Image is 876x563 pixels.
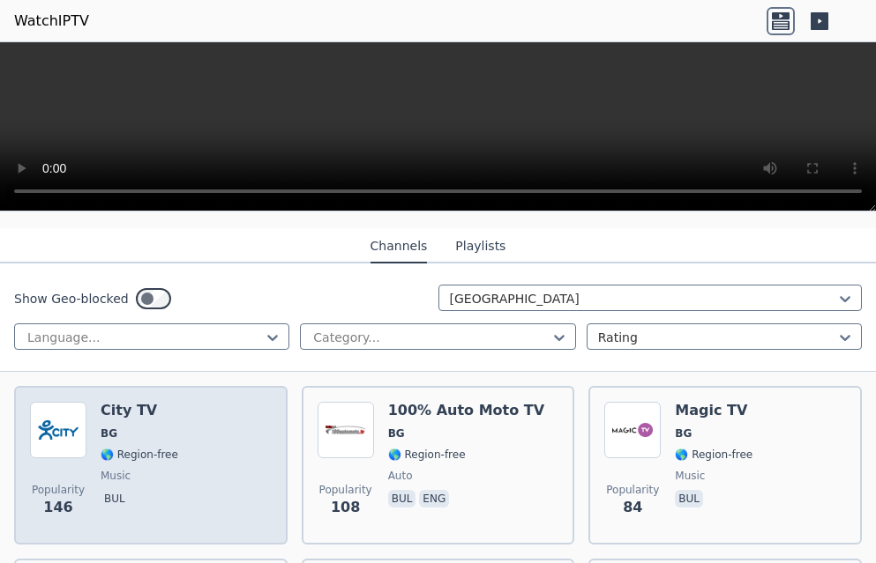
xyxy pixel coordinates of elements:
span: BG [101,426,117,441]
span: music [675,469,705,483]
p: bul [101,490,129,507]
p: bul [388,490,416,507]
span: 🌎 Region-free [675,448,752,462]
img: 100% Auto Moto TV [318,402,374,458]
img: City TV [30,402,86,458]
span: Popularity [32,483,85,497]
span: 108 [331,497,360,518]
span: auto [388,469,413,483]
h6: City TV [101,402,178,419]
h6: Magic TV [675,402,752,419]
span: BG [675,426,692,441]
h6: 100% Auto Moto TV [388,402,544,419]
span: 🌎 Region-free [101,448,178,462]
span: BG [388,426,405,441]
button: Channels [371,230,428,263]
span: Popularity [319,483,372,497]
p: bul [675,490,703,507]
span: 🌎 Region-free [388,448,466,462]
img: Magic TV [604,402,661,458]
a: WatchIPTV [14,11,89,32]
span: Popularity [606,483,659,497]
span: music [101,469,131,483]
label: Show Geo-blocked [14,290,129,307]
p: eng [419,490,449,507]
span: 84 [623,497,642,518]
span: 146 [43,497,72,518]
button: Playlists [455,230,505,263]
